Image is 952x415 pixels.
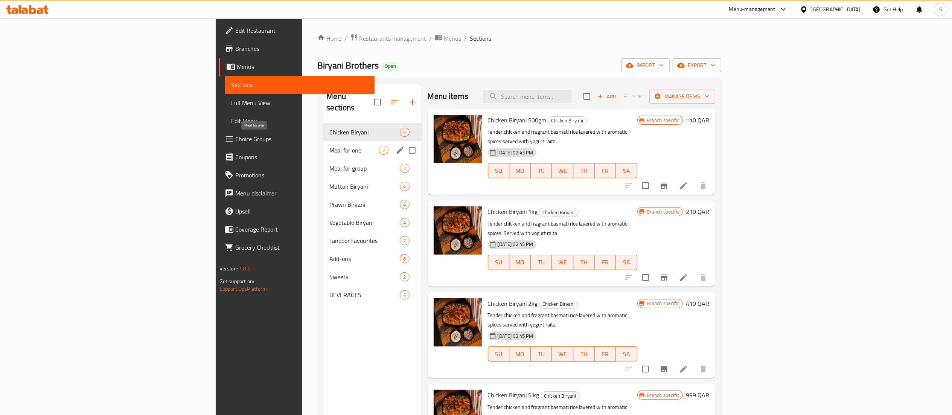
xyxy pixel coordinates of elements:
div: Chicken Biryani [539,208,578,217]
button: Branch-specific-item [655,177,673,195]
div: items [400,290,409,299]
div: Sweets [329,272,400,281]
span: TU [534,165,549,176]
button: TH [573,163,595,178]
button: WE [552,255,573,270]
span: Prawn Biryani [329,200,400,209]
button: Branch-specific-item [655,269,673,287]
a: Restaurants management [350,34,426,43]
a: Support.OpsPlatform [219,284,267,294]
a: Grocery Checklist [219,238,375,256]
div: items [400,254,409,263]
span: Sections [470,34,491,43]
span: Add-ons [329,254,400,263]
span: SA [619,165,634,176]
button: export [673,58,721,72]
span: Add item [595,91,619,102]
p: Tender chicken and fragrant basmati rice layered with aromatic spices served with yogurt raita [488,311,637,330]
div: Mutton Biryani4 [323,177,421,195]
div: Sweets2 [323,268,421,286]
span: Chicken Biryani 1kg [488,206,538,217]
span: 4 [400,291,409,299]
span: SU [491,165,507,176]
nav: Menu sections [323,120,421,307]
div: items [400,128,409,137]
span: TU [534,257,549,268]
span: Chicken Biryani 5 kg [488,389,539,401]
span: Select to update [638,361,653,377]
span: FR [598,349,613,360]
img: Chicken Biryani 500gm [434,115,482,163]
span: Coverage Report [235,225,369,234]
span: Tandoor Favourites [329,236,400,245]
button: SU [488,255,510,270]
button: delete [694,269,712,287]
span: FR [598,257,613,268]
a: Menus [219,58,375,76]
span: Full Menu View [231,98,369,107]
span: Branch specific [644,392,682,399]
a: Edit Menu [225,112,375,130]
button: Branch-specific-item [655,360,673,378]
span: Select to update [638,178,653,194]
a: Coupons [219,148,375,166]
span: Vegetable Biryani [329,218,400,227]
span: Grocery Checklist [235,243,369,252]
span: Branch specific [644,208,682,215]
button: edit [395,145,406,156]
button: FR [595,163,616,178]
span: 2 [379,147,388,154]
li: / [464,34,467,43]
p: Tender chicken and fragrant basmati rice layered with aromatic spices served with yogurt raita. [488,127,637,146]
span: Mutton Biryani [329,182,400,191]
span: Choice Groups [235,134,369,143]
button: SU [488,346,510,362]
div: Meal for group [329,164,400,173]
span: Chicken Biryani [540,300,578,308]
span: Manage items [655,92,709,101]
h6: 410 QAR [686,298,709,309]
button: Add section [404,93,422,111]
span: 4 [400,129,409,136]
span: SA [619,349,634,360]
div: BEVERAGES [329,290,400,299]
button: FR [595,255,616,270]
button: Manage items [649,90,715,104]
span: TH [576,257,592,268]
h6: 110 QAR [686,115,709,125]
div: Chicken Biryani [329,128,400,137]
div: items [400,272,409,281]
div: Chicken Biryani4 [323,123,421,141]
h2: Menu items [428,91,469,102]
a: Edit Restaurant [219,21,375,40]
button: import [621,58,670,72]
span: Open [382,63,399,69]
span: FR [598,165,613,176]
div: Prawn Biryani4 [323,195,421,214]
span: Select section first [619,91,649,102]
span: WE [555,165,570,176]
span: Chicken Biryani [548,116,586,125]
div: items [400,182,409,191]
p: Tender chicken and fragrant basmati rice layered with aromatic spices. Served with yogurt raita [488,219,637,238]
div: Chicken Biryani [541,391,580,400]
span: Chicken Biryani [541,392,579,400]
a: Choice Groups [219,130,375,148]
div: BEVERAGES4 [323,286,421,304]
div: items [379,146,388,155]
span: SU [491,349,507,360]
div: items [400,218,409,227]
button: Add [595,91,619,102]
a: Edit menu item [679,273,688,282]
span: [DATE] 02:43 PM [495,149,536,156]
span: WE [555,349,570,360]
span: Branches [235,44,369,53]
span: TH [576,165,592,176]
span: import [628,61,664,70]
button: SA [616,346,637,362]
div: Menu-management [729,5,775,14]
a: Menus [435,34,461,43]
